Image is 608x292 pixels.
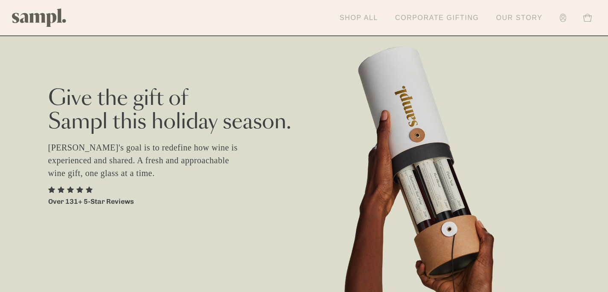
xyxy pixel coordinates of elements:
p: Over 131+ 5-Star Reviews [48,197,134,207]
a: Our Story [492,9,547,27]
a: Corporate Gifting [391,9,483,27]
img: Sampl logo [12,9,67,27]
p: [PERSON_NAME]'s goal is to redefine how wine is experienced and shared. A fresh and approachable ... [48,141,249,179]
h2: Give the gift of Sampl this holiday season. [48,87,560,134]
a: Shop All [335,9,382,27]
